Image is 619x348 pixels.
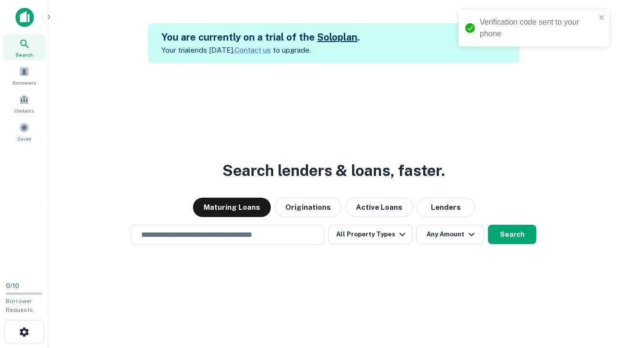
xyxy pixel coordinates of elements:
[328,225,413,244] button: All Property Types
[317,31,357,43] a: Soloplan
[15,8,34,27] img: capitalize-icon.png
[15,51,33,58] span: Search
[6,298,33,313] span: Borrower Requests
[222,159,445,182] h3: Search lenders & loans, faster.
[15,107,34,115] span: Contacts
[3,34,45,60] a: Search
[480,16,596,40] div: Verification code sent to your phone
[345,198,413,217] button: Active Loans
[417,198,475,217] button: Lenders
[162,30,360,44] h5: You are currently on a trial of the .
[3,118,45,145] a: Saved
[275,198,341,217] button: Originations
[488,225,536,244] button: Search
[193,198,271,217] button: Maturing Loans
[13,79,36,87] span: Borrowers
[571,271,619,317] iframe: Chat Widget
[3,62,45,88] a: Borrowers
[6,282,19,290] span: 0 / 10
[416,225,484,244] button: Any Amount
[17,135,31,143] span: Saved
[3,90,45,116] a: Contacts
[235,46,271,54] a: Contact us
[599,14,605,23] button: close
[162,44,360,56] p: Your trial ends [DATE]. to upgrade.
